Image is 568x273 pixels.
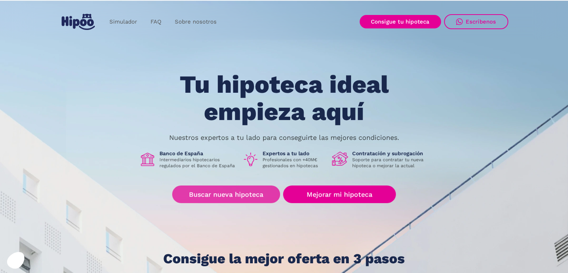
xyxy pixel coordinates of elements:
a: Buscar nueva hipoteca [172,185,280,203]
a: Escríbenos [444,14,508,29]
p: Profesionales con +40M€ gestionados en hipotecas [263,157,326,169]
a: Simulador [103,15,144,29]
h1: Expertos a tu lado [263,150,326,157]
h1: Banco de España [159,150,236,157]
p: Intermediarios hipotecarios regulados por el Banco de España [159,157,236,169]
a: Consigue tu hipoteca [360,15,441,28]
div: Escríbenos [466,18,496,25]
a: FAQ [144,15,168,29]
a: Sobre nosotros [168,15,223,29]
a: Mejorar mi hipoteca [283,185,395,203]
a: home [60,11,97,33]
h1: Contratación y subrogación [352,150,429,157]
p: Soporte para contratar tu nueva hipoteca o mejorar la actual [352,157,429,169]
p: Nuestros expertos a tu lado para conseguirte las mejores condiciones. [169,135,399,141]
h1: Tu hipoteca ideal empieza aquí [142,71,425,125]
h1: Consigue la mejor oferta en 3 pasos [163,251,405,266]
